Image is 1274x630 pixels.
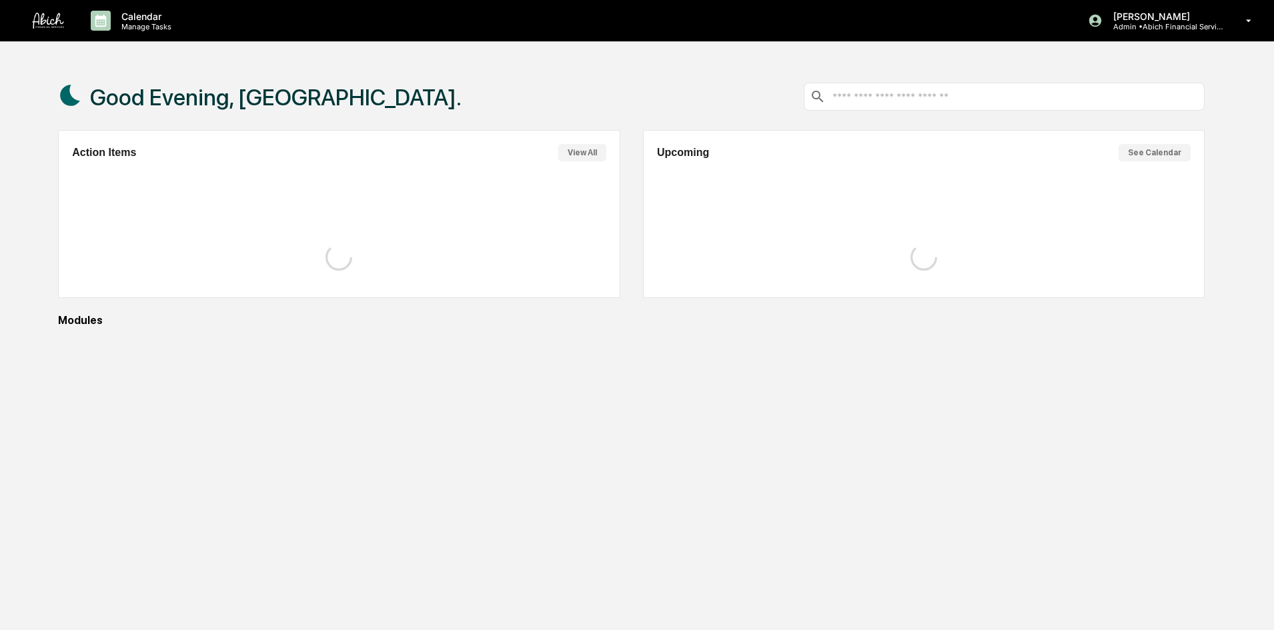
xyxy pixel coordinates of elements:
h1: Good Evening, [GEOGRAPHIC_DATA]. [90,84,462,111]
p: [PERSON_NAME] [1103,11,1227,22]
p: Admin • Abich Financial Services [1103,22,1227,31]
button: See Calendar [1119,144,1191,161]
h2: Action Items [72,147,136,159]
img: logo [32,13,64,29]
button: View All [558,144,606,161]
h2: Upcoming [657,147,709,159]
p: Manage Tasks [111,22,178,31]
p: Calendar [111,11,178,22]
div: Modules [58,314,1205,327]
